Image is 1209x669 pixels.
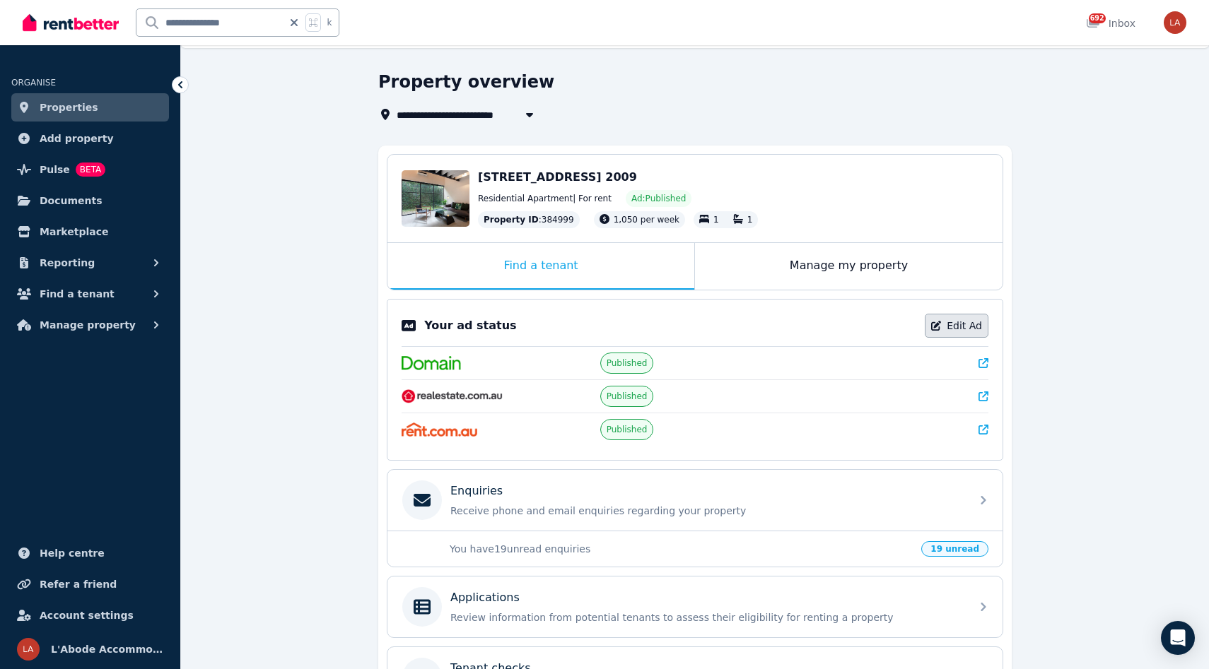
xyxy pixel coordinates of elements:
[713,215,719,225] span: 1
[11,570,169,598] a: Refer a friend
[1086,16,1135,30] div: Inbox
[40,99,98,116] span: Properties
[11,155,169,184] a: PulseBETA
[11,93,169,122] a: Properties
[11,311,169,339] button: Manage property
[1161,621,1195,655] div: Open Intercom Messenger
[478,170,637,184] span: [STREET_ADDRESS] 2009
[11,601,169,629] a: Account settings
[695,243,1003,290] div: Manage my property
[11,78,56,88] span: ORGANISE
[607,424,648,435] span: Published
[1164,11,1186,34] img: L'Abode Accommodation Specialist
[478,193,612,204] span: Residential Apartment | For rent
[40,192,103,209] span: Documents
[484,214,539,225] span: Property ID
[607,357,648,369] span: Published
[51,641,163,658] span: L'Abode Accommodation Specialist
[450,610,962,624] p: Review information from potential tenants to assess their eligibility for renting a property
[450,504,962,518] p: Receive phone and email enquiries regarding your property
[925,314,988,338] a: Edit Ad
[11,124,169,153] a: Add property
[11,539,169,567] a: Help centre
[17,638,40,661] img: L'Abode Accommodation Specialist
[921,541,988,557] span: 19 unread
[402,356,461,370] img: Domain.com.au
[40,130,114,147] span: Add property
[402,422,477,437] img: Rent.com.au
[1089,13,1106,23] span: 692
[478,211,580,228] div: : 384999
[40,223,108,240] span: Marketplace
[40,316,136,333] span: Manage property
[11,218,169,246] a: Marketplace
[424,317,516,334] p: Your ad status
[607,391,648,402] span: Published
[747,215,753,225] span: 1
[40,607,134,624] span: Account settings
[40,254,95,271] span: Reporting
[387,243,694,290] div: Find a tenant
[387,470,1003,531] a: EnquiriesReceive phone and email enquiries regarding your property
[450,589,520,606] p: Applications
[631,193,686,204] span: Ad: Published
[76,162,105,177] span: BETA
[40,161,70,178] span: Pulse
[450,542,913,556] p: You have 19 unread enquiries
[614,215,679,225] span: 1,050 per week
[11,187,169,215] a: Documents
[378,71,554,93] h1: Property overview
[450,482,503,499] p: Enquiries
[402,389,503,403] img: RealEstate.com.au
[40,576,117,593] span: Refer a friend
[23,12,119,33] img: RentBetter
[11,249,169,277] button: Reporting
[40,545,105,562] span: Help centre
[11,280,169,308] button: Find a tenant
[40,285,115,302] span: Find a tenant
[327,17,332,28] span: k
[387,576,1003,637] a: ApplicationsReview information from potential tenants to assess their eligibility for renting a p...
